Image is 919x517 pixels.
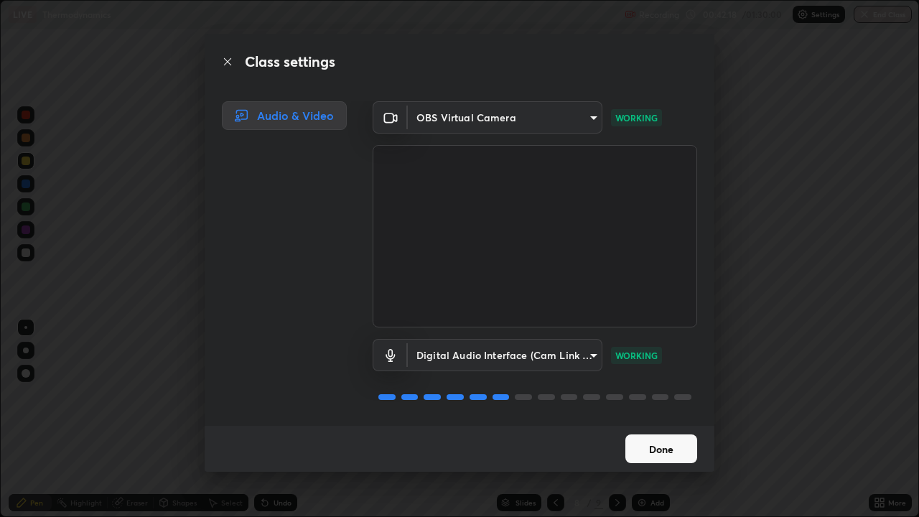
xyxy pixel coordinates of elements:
div: OBS Virtual Camera [408,101,602,134]
div: OBS Virtual Camera [408,339,602,371]
p: WORKING [615,111,658,124]
p: WORKING [615,349,658,362]
h2: Class settings [245,51,335,73]
button: Done [625,434,697,463]
div: Audio & Video [222,101,347,130]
